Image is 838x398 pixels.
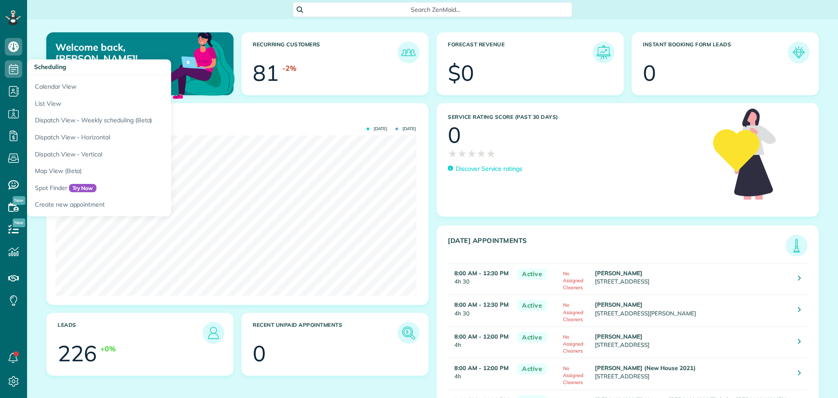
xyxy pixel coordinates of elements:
td: 4h [448,326,513,358]
td: [STREET_ADDRESS] [593,358,791,390]
span: Active [518,363,546,374]
h3: Recurring Customers [253,42,398,63]
a: Calendar View [27,75,245,95]
div: +0% [100,344,116,354]
a: Map View (Beta) [27,163,245,180]
div: 0 [448,124,461,146]
a: List View [27,95,245,112]
span: [DATE] [395,127,416,131]
strong: 8:00 AM - 12:00 PM [454,364,508,371]
td: 4h 30 [448,263,513,295]
span: ★ [467,146,477,161]
div: 226 [58,343,97,364]
strong: [PERSON_NAME] [595,333,643,340]
span: Try Now [69,184,97,193]
img: icon_leads-1bed01f49abd5b7fead27621c3d59655bb73ed531f8eeb49469d10e621d6b896.png [205,324,222,342]
td: [STREET_ADDRESS] [593,326,791,358]
img: icon_recurring_customers-cf858462ba22bcd05b5a5880d41d6543d210077de5bb9ebc9590e49fd87d84ed.png [400,44,417,61]
span: No Assigned Cleaners [563,302,584,322]
td: 4h [448,358,513,390]
a: Discover Service ratings [448,164,522,173]
a: Create new appointment [27,196,245,216]
span: ★ [448,146,457,161]
div: -2% [282,63,296,73]
span: No Assigned Cleaners [563,334,584,354]
h3: [DATE] Appointments [448,237,786,256]
strong: [PERSON_NAME] (New House 2021) [595,364,696,371]
strong: 8:00 AM - 12:30 PM [454,270,508,277]
span: Scheduling [34,63,66,71]
h3: Recent unpaid appointments [253,322,398,344]
td: 4h 30 [448,295,513,326]
td: [STREET_ADDRESS][PERSON_NAME] [593,295,791,326]
div: 0 [253,343,266,364]
h3: Instant Booking Form Leads [643,42,788,63]
span: New [13,196,25,205]
div: 81 [253,62,279,84]
a: Dispatch View - Horizontal [27,129,245,146]
strong: 8:00 AM - 12:00 PM [454,333,508,340]
div: $0 [448,62,474,84]
strong: [PERSON_NAME] [595,270,643,277]
a: Dispatch View - Weekly scheduling (Beta) [27,112,245,129]
td: [STREET_ADDRESS] [593,263,791,295]
img: icon_todays_appointments-901f7ab196bb0bea1936b74009e4eb5ffbc2d2711fa7634e0d609ed5ef32b18b.png [788,237,805,254]
span: ★ [457,146,467,161]
img: icon_form_leads-04211a6a04a5b2264e4ee56bc0799ec3eb69b7e499cbb523a139df1d13a81ae0.png [790,44,807,61]
h3: Service Rating score (past 30 days) [448,114,704,120]
img: icon_forecast_revenue-8c13a41c7ed35a8dcfafea3cbb826a0462acb37728057bba2d056411b612bbbe.png [595,44,612,61]
a: Dispatch View - Vertical [27,146,245,163]
img: icon_unpaid_appointments-47b8ce3997adf2238b356f14209ab4cced10bd1f174958f3ca8f1d0dd7fffeee.png [400,324,417,342]
span: Active [518,332,546,343]
h3: Actual Revenue this month [58,114,419,122]
strong: [PERSON_NAME] [595,301,643,308]
h3: Leads [58,322,203,344]
span: No Assigned Cleaners [563,365,584,385]
a: Spot FinderTry Now [27,180,245,197]
p: Discover Service ratings [456,164,522,173]
span: New [13,218,25,227]
span: Active [518,269,546,280]
div: 0 [643,62,656,84]
span: ★ [477,146,486,161]
span: No Assigned Cleaners [563,270,584,291]
img: dashboard_welcome-42a62b7d889689a78055ac9021e634bf52bae3f8056760290aed330b23ab8690.png [152,22,237,107]
span: [DATE] [367,127,387,131]
span: ★ [486,146,496,161]
span: Active [518,300,546,311]
p: Welcome back, [PERSON_NAME]! [55,42,174,65]
h3: Forecast Revenue [448,42,593,63]
strong: 8:00 AM - 12:30 PM [454,301,508,308]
